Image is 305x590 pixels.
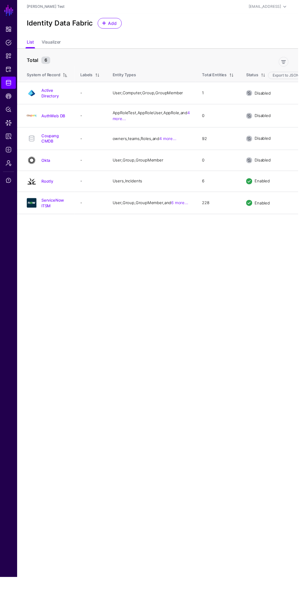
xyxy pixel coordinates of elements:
span: Data Lens [6,123,12,129]
a: Protected Systems [1,65,16,77]
a: Visualizer [43,38,62,49]
td: 0 [200,107,246,130]
a: ServiceNow ITSM [42,202,66,213]
h2: Identity Data Fabric [27,20,95,28]
img: svg+xml;base64,PHN2ZyB3aWR0aD0iNjQiIGhlaWdodD0iNjQiIHZpZXdCb3g9IjAgMCA2NCA2NCIgZmlsbD0ibm9uZSIgeG... [27,203,37,213]
span: Disabled [260,161,277,166]
span: Dashboard [6,27,12,33]
div: Total Entities [207,74,232,80]
span: Policies [6,40,12,47]
strong: Total [27,59,39,65]
span: Support [6,181,12,188]
td: - [76,107,109,130]
span: Policy Lens [6,109,12,115]
a: Admin [1,161,16,173]
a: 6 more... [175,205,193,210]
span: Disabled [260,139,277,144]
a: Coupang CMDB [42,136,60,147]
a: List [27,38,35,49]
img: svg+xml;base64,PHN2ZyB3aWR0aD0iMjQiIGhlaWdodD0iMjQiIHZpZXdCb3g9IjAgMCAyNCAyNCIgZmlsbD0ibm9uZSIgeG... [27,180,37,190]
a: Policies [1,37,16,50]
span: Add [110,21,120,27]
td: 0 [200,153,246,175]
img: svg+xml;base64,PHN2ZyB3aWR0aD0iNjQiIGhlaWdodD0iNjQiIHZpZXdCb3g9IjAgMCA2NCA2NCIgZmlsbD0ibm9uZSIgeG... [27,159,37,169]
img: svg+xml;base64,PHN2ZyB3aWR0aD0iNjQiIGhlaWdodD0iNjQiIHZpZXdCb3g9IjAgMCA2NCA2NCIgZmlsbD0ibm9uZSIgeG... [27,90,37,100]
div: Labels [82,74,95,80]
span: Protected Systems [6,68,12,74]
a: Okta [42,162,51,166]
a: AuthWeb DB [42,116,67,121]
a: Rootly [42,183,54,188]
a: Logs [1,147,16,159]
span: Enabled [260,183,276,188]
span: Disabled [260,93,277,98]
span: Entity Types [115,74,139,79]
td: 92 [200,130,246,153]
a: Data Lens [1,119,16,132]
td: AppRoleTest, AppRoleUser, AppRole, and [109,107,200,130]
a: 4 more... [115,113,194,124]
td: User, Group, GroupMember [109,153,200,175]
div: System of Record [27,74,62,80]
a: [PERSON_NAME] Test [27,4,66,9]
td: 228 [200,196,246,219]
td: 6 [200,175,246,196]
td: User, Computer, Group, GroupMember [109,84,200,106]
span: Snippets [6,54,12,60]
span: Logs [6,150,12,156]
td: User, Group, GroupMember, and [109,196,200,219]
td: owners, teams, Roles, and [109,130,200,153]
td: - [76,175,109,196]
td: Users, Incidents [109,175,200,196]
span: Identity Data Fabric [6,82,12,88]
a: Dashboard [1,24,16,36]
td: 1 [200,84,246,106]
a: Identity Data Fabric [1,78,16,91]
td: - [76,196,109,219]
td: - [76,153,109,175]
a: 4 more... [163,139,181,144]
img: svg+xml;base64,PHN2ZyBpZD0iTG9nbyIgeG1sbnM9Imh0dHA6Ly93d3cudzMub3JnLzIwMDAvc3ZnIiB3aWR0aD0iMTIxLj... [27,114,37,124]
div: Status [252,74,264,80]
td: - [76,84,109,106]
a: Policy Lens [1,106,16,118]
td: - [76,130,109,153]
span: Reports [6,136,12,143]
a: CAEP Hub [1,92,16,105]
small: 6 [42,58,51,65]
span: CAEP Hub [6,95,12,101]
a: Active Directory [42,90,60,101]
a: Add [100,18,124,29]
a: Reports [1,133,16,146]
span: Enabled [260,205,276,210]
span: Admin [6,164,12,170]
a: Snippets [1,51,16,63]
span: Disabled [260,116,277,121]
div: [EMAIL_ADDRESS] [255,4,288,10]
a: SGNL [4,4,14,17]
